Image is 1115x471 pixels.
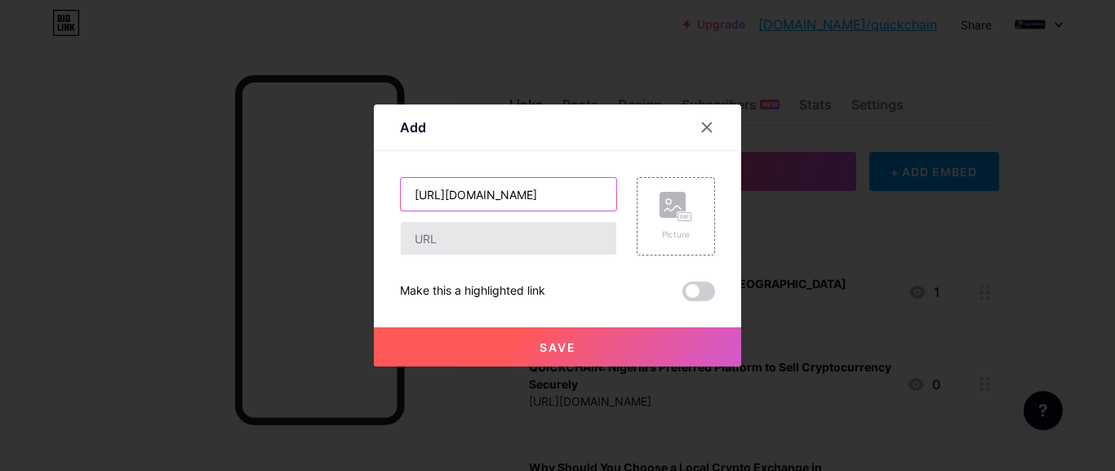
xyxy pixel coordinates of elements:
[374,327,741,367] button: Save
[401,178,616,211] input: Title
[400,282,545,301] div: Make this a highlighted link
[401,222,616,255] input: URL
[660,229,692,241] div: Picture
[540,340,576,354] span: Save
[400,118,426,137] div: Add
